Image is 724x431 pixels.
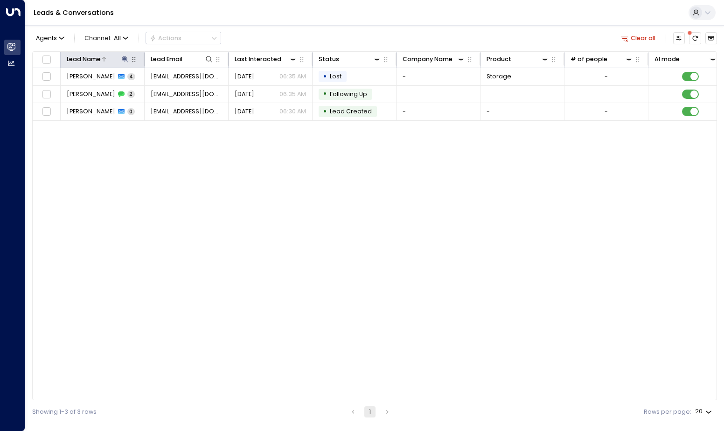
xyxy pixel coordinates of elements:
[151,107,223,116] span: Timranford@gmail.com
[41,89,52,100] span: Toggle select row
[347,406,394,417] nav: pagination navigation
[654,54,718,64] div: AI mode
[67,54,130,64] div: Lead Name
[279,72,306,81] p: 06:35 AM
[235,54,281,64] div: Last Interacted
[127,73,135,80] span: 4
[235,90,254,98] span: Sep 29, 2025
[127,90,135,97] span: 2
[151,54,182,64] div: Lead Email
[67,107,115,116] span: Tim Ranford
[41,54,52,65] span: Toggle select all
[330,90,367,98] span: Following Up
[695,405,714,418] div: 20
[397,86,480,103] td: -
[319,54,382,64] div: Status
[487,72,511,81] span: Storage
[67,72,115,81] span: Tim Ranford
[67,90,115,98] span: Tim Ranford
[151,54,214,64] div: Lead Email
[150,35,182,42] div: Actions
[605,72,608,81] div: -
[487,54,511,64] div: Product
[480,86,564,103] td: -
[41,106,52,117] span: Toggle select row
[397,68,480,85] td: -
[364,406,376,417] button: page 1
[151,90,223,98] span: Timranford@gmail.com
[323,70,327,84] div: •
[323,87,327,101] div: •
[689,32,701,44] span: There are new threads available. Refresh the grid to view the latest updates.
[235,107,254,116] span: Sep 23, 2025
[654,54,680,64] div: AI mode
[330,107,372,115] span: Lead Created
[571,54,607,64] div: # of people
[605,90,608,98] div: -
[41,71,52,82] span: Toggle select row
[480,103,564,120] td: -
[644,408,691,417] label: Rows per page:
[36,35,57,42] span: Agents
[34,8,114,17] a: Leads & Conversations
[81,32,132,44] span: Channel:
[397,103,480,120] td: -
[114,35,121,42] span: All
[571,54,634,64] div: # of people
[605,107,608,116] div: -
[32,32,67,44] button: Agents
[235,54,298,64] div: Last Interacted
[67,54,101,64] div: Lead Name
[673,32,685,44] button: Customize
[319,54,339,64] div: Status
[705,32,717,44] button: Archived Leads
[279,90,306,98] p: 06:35 AM
[618,32,659,44] button: Clear all
[146,32,221,44] button: Actions
[330,72,341,80] span: Lost
[32,408,97,417] div: Showing 1-3 of 3 rows
[323,104,327,119] div: •
[487,54,550,64] div: Product
[279,107,306,116] p: 06:30 AM
[235,72,254,81] span: Yesterday
[146,32,221,44] div: Button group with a nested menu
[81,32,132,44] button: Channel:All
[151,72,223,81] span: Timranford@gmail.com
[403,54,452,64] div: Company Name
[403,54,466,64] div: Company Name
[127,108,135,115] span: 0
